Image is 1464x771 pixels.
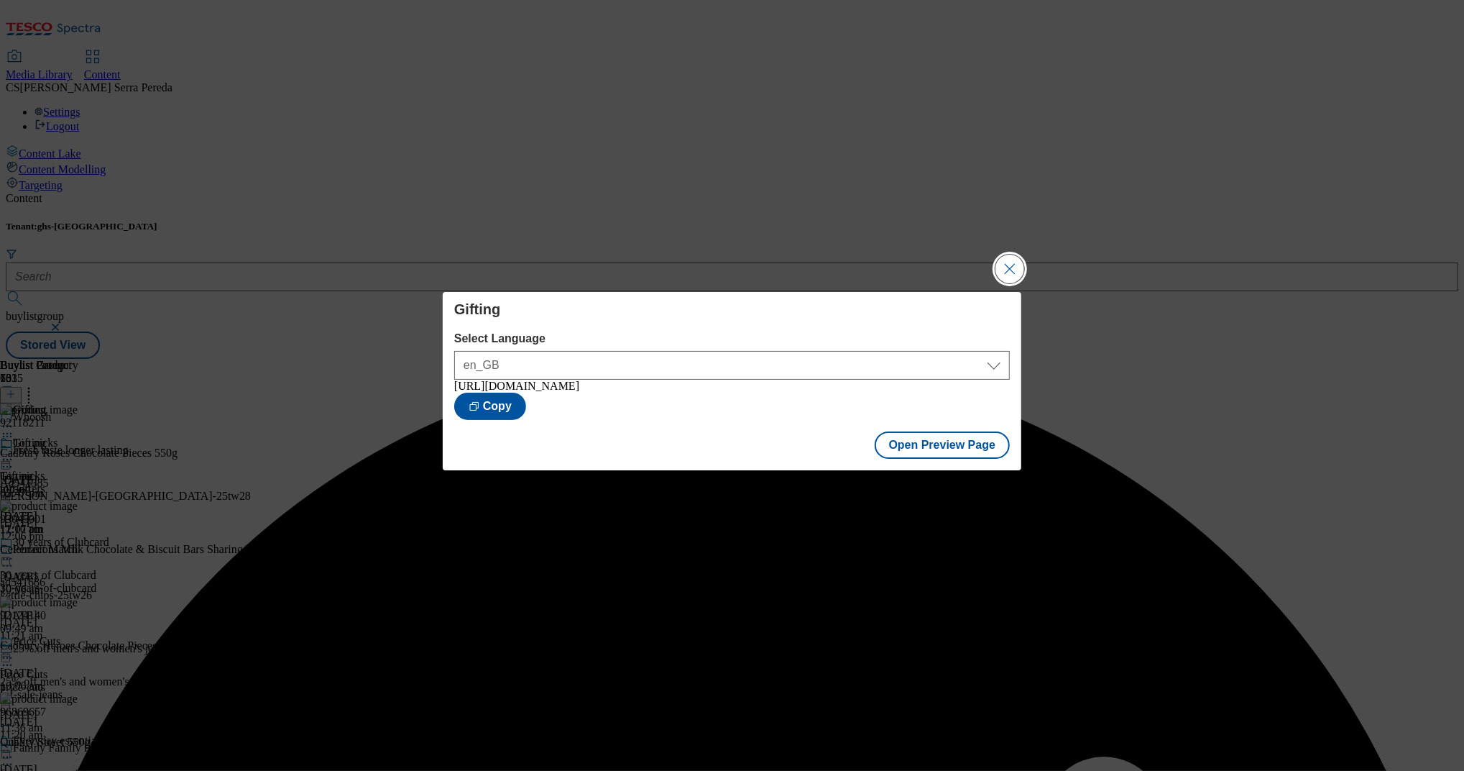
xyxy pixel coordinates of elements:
[454,393,526,420] button: Copy
[443,292,1021,470] div: Modal
[454,380,1010,393] div: [URL][DOMAIN_NAME]
[454,301,1010,318] h4: Gifting
[995,255,1024,283] button: Close Modal
[875,432,1010,459] button: Open Preview Page
[454,332,1010,345] label: Select Language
